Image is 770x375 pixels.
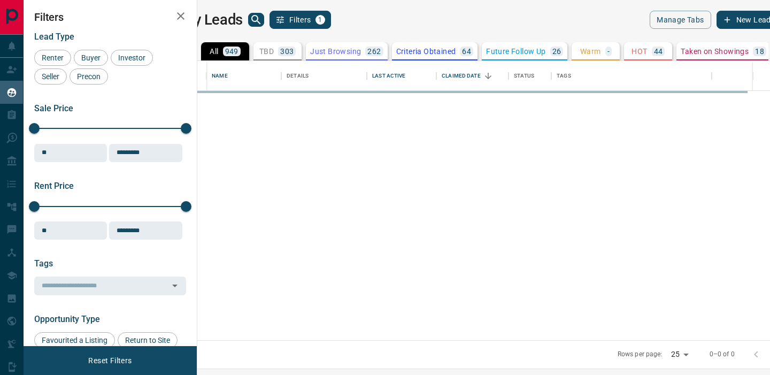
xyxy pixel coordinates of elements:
[710,350,735,359] p: 0–0 of 0
[210,48,218,55] p: All
[667,347,692,362] div: 25
[111,50,153,66] div: Investor
[654,48,663,55] p: 44
[552,48,561,55] p: 26
[34,50,71,66] div: Renter
[557,61,571,91] div: Tags
[280,48,294,55] p: 303
[34,11,186,24] h2: Filters
[38,53,67,62] span: Renter
[287,61,309,91] div: Details
[74,50,108,66] div: Buyer
[225,48,238,55] p: 949
[607,48,610,55] p: -
[78,53,104,62] span: Buyer
[73,72,104,81] span: Precon
[580,48,601,55] p: Warm
[114,53,149,62] span: Investor
[372,61,405,91] div: Last Active
[462,48,471,55] p: 64
[259,48,274,55] p: TBD
[38,336,111,345] span: Favourited a Listing
[34,32,74,42] span: Lead Type
[206,61,281,91] div: Name
[481,68,496,83] button: Sort
[367,61,436,91] div: Last Active
[34,181,74,191] span: Rent Price
[317,16,324,24] span: 1
[755,48,764,55] p: 18
[436,61,509,91] div: Claimed Date
[310,48,361,55] p: Just Browsing
[34,68,67,85] div: Seller
[486,48,545,55] p: Future Follow Up
[34,103,73,113] span: Sale Price
[442,61,481,91] div: Claimed Date
[514,61,534,91] div: Status
[509,61,551,91] div: Status
[118,332,178,348] div: Return to Site
[269,11,331,29] button: Filters1
[681,48,749,55] p: Taken on Showings
[121,336,174,345] span: Return to Site
[81,351,138,370] button: Reset Filters
[34,332,115,348] div: Favourited a Listing
[367,48,381,55] p: 262
[618,350,663,359] p: Rows per page:
[34,258,53,269] span: Tags
[248,13,264,27] button: search button
[181,11,243,28] h1: My Leads
[34,314,100,324] span: Opportunity Type
[38,72,63,81] span: Seller
[212,61,228,91] div: Name
[396,48,456,55] p: Criteria Obtained
[281,61,367,91] div: Details
[70,68,108,85] div: Precon
[632,48,647,55] p: HOT
[167,278,182,293] button: Open
[650,11,711,29] button: Manage Tabs
[551,61,712,91] div: Tags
